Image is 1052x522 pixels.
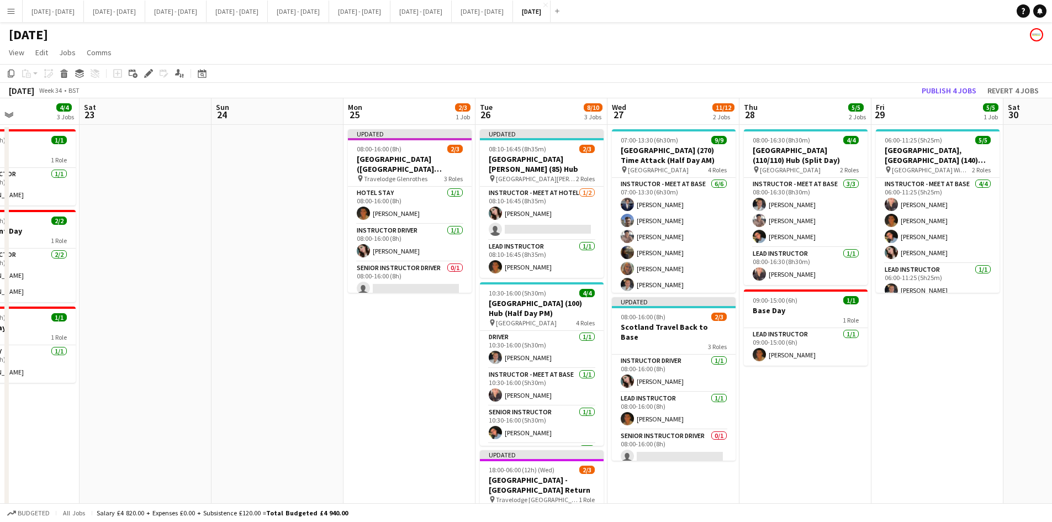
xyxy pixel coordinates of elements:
[84,1,145,22] button: [DATE] - [DATE]
[329,1,390,22] button: [DATE] - [DATE]
[31,45,52,60] a: Edit
[36,86,64,94] span: Week 34
[207,1,268,22] button: [DATE] - [DATE]
[97,509,348,517] div: Salary £4 820.00 + Expenses £0.00 + Subsistence £120.00 =
[452,1,513,22] button: [DATE] - [DATE]
[68,86,80,94] div: BST
[87,48,112,57] span: Comms
[513,1,551,22] button: [DATE]
[82,45,116,60] a: Comms
[61,509,87,517] span: All jobs
[9,48,24,57] span: View
[1030,28,1043,41] app-user-avatar: Programmes & Operations
[6,507,51,519] button: Budgeted
[9,85,34,96] div: [DATE]
[18,509,50,517] span: Budgeted
[9,27,48,43] h1: [DATE]
[983,83,1043,98] button: Revert 4 jobs
[4,45,29,60] a: View
[59,48,76,57] span: Jobs
[145,1,207,22] button: [DATE] - [DATE]
[917,83,981,98] button: Publish 4 jobs
[35,48,48,57] span: Edit
[390,1,452,22] button: [DATE] - [DATE]
[268,1,329,22] button: [DATE] - [DATE]
[55,45,80,60] a: Jobs
[23,1,84,22] button: [DATE] - [DATE]
[266,509,348,517] span: Total Budgeted £4 940.00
